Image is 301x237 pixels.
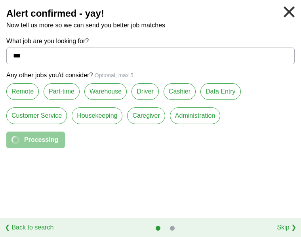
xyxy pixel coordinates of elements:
label: Administration [170,107,220,124]
a: ❮ Back to search [5,223,53,232]
label: Driver [131,83,159,100]
p: Now tell us more so we can send you better job matches [6,21,295,30]
a: Skip ❯ [277,223,296,232]
p: Any other jobs you'd consider? [6,71,295,80]
label: Part-time [44,83,80,100]
label: Data Entry [200,83,241,100]
button: Processing [6,132,65,148]
label: Customer Service [6,107,67,124]
span: Optional, max 5 [95,72,133,78]
label: Caregiver [127,107,165,124]
label: Warehouse [84,83,127,100]
label: What job are you looking for? [6,36,295,46]
label: Remote [6,83,39,100]
h2: Alert confirmed - yay! [6,6,295,21]
label: Cashier [164,83,196,100]
label: Housekeeping [72,107,122,124]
